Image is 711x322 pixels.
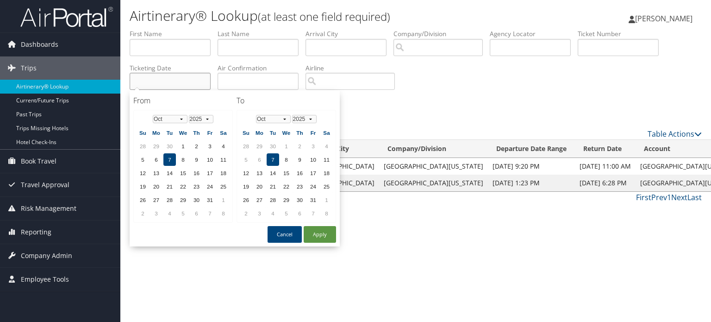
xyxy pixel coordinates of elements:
[130,63,218,73] label: Ticketing Date
[267,207,279,220] td: 4
[293,207,306,220] td: 6
[488,175,575,191] td: [DATE] 1:23 PM
[150,194,162,206] td: 27
[163,180,176,193] td: 21
[177,153,189,166] td: 8
[137,207,149,220] td: 2
[320,167,333,179] td: 18
[293,153,306,166] td: 9
[267,140,279,152] td: 30
[137,153,149,166] td: 5
[137,126,149,139] th: Su
[268,226,302,243] button: Cancel
[21,268,69,291] span: Employee Tools
[240,194,252,206] td: 26
[379,140,488,158] th: Company/Division
[320,153,333,166] td: 11
[204,207,216,220] td: 7
[163,167,176,179] td: 14
[217,153,230,166] td: 11
[204,140,216,152] td: 3
[267,194,279,206] td: 28
[177,194,189,206] td: 29
[137,180,149,193] td: 19
[307,153,319,166] td: 10
[177,140,189,152] td: 1
[137,194,149,206] td: 26
[133,95,233,106] h4: From
[293,126,306,139] th: Th
[150,180,162,193] td: 20
[490,29,578,38] label: Agency Locator
[293,140,306,152] td: 2
[217,207,230,220] td: 8
[21,173,69,196] span: Travel Approval
[267,167,279,179] td: 14
[320,207,333,220] td: 8
[307,167,319,179] td: 17
[320,126,333,139] th: Sa
[177,180,189,193] td: 22
[21,33,58,56] span: Dashboards
[687,192,702,202] a: Last
[190,167,203,179] td: 16
[671,192,687,202] a: Next
[648,129,702,139] a: Table Actions
[305,158,379,175] td: [GEOGRAPHIC_DATA]
[237,95,336,106] h4: To
[204,167,216,179] td: 17
[253,140,266,152] td: 29
[280,194,293,206] td: 29
[488,158,575,175] td: [DATE] 9:20 PM
[240,153,252,166] td: 5
[20,6,113,28] img: airportal-logo.png
[293,194,306,206] td: 30
[190,194,203,206] td: 30
[21,244,72,267] span: Company Admin
[190,153,203,166] td: 9
[253,180,266,193] td: 20
[280,207,293,220] td: 5
[217,167,230,179] td: 18
[636,192,651,202] a: First
[163,140,176,152] td: 30
[177,126,189,139] th: We
[304,226,336,243] button: Apply
[21,57,37,80] span: Trips
[307,207,319,220] td: 7
[253,194,266,206] td: 27
[190,207,203,220] td: 6
[130,29,218,38] label: First Name
[320,140,333,152] td: 4
[305,140,379,158] th: Arrival City: activate to sort column ascending
[267,180,279,193] td: 21
[217,126,230,139] th: Sa
[163,126,176,139] th: Tu
[240,167,252,179] td: 12
[177,167,189,179] td: 15
[320,180,333,193] td: 25
[293,180,306,193] td: 23
[150,140,162,152] td: 29
[163,207,176,220] td: 4
[204,180,216,193] td: 24
[21,221,51,244] span: Reporting
[253,167,266,179] td: 13
[137,140,149,152] td: 28
[150,153,162,166] td: 6
[393,29,490,38] label: Company/Division
[217,180,230,193] td: 25
[190,126,203,139] th: Th
[217,140,230,152] td: 4
[379,158,488,175] td: [GEOGRAPHIC_DATA][US_STATE]
[163,153,176,166] td: 7
[575,158,636,175] td: [DATE] 11:00 AM
[267,153,279,166] td: 7
[21,197,76,220] span: Risk Management
[488,140,575,158] th: Departure Date Range: activate to sort column ascending
[575,140,636,158] th: Return Date: activate to sort column ascending
[150,167,162,179] td: 13
[667,192,671,202] a: 1
[307,126,319,139] th: Fr
[280,140,293,152] td: 1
